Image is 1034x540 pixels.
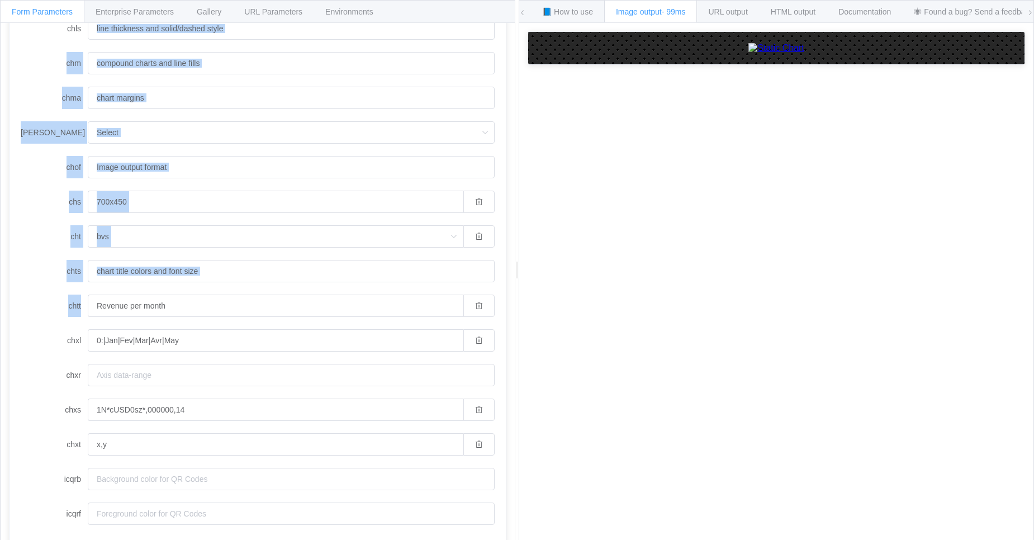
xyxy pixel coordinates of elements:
[88,433,463,456] input: Display values on your axis lines or change which axes are shown
[21,17,88,40] label: chls
[88,191,463,213] input: Chart size (<width>x<height>)
[88,329,463,352] input: Custom string axis labels on any axis
[88,503,495,525] input: Foreground color for QR Codes
[88,52,495,74] input: compound charts and line fills
[88,156,495,178] input: Image output format
[616,7,686,16] span: Image output
[21,225,88,248] label: cht
[21,364,88,386] label: chxr
[708,7,747,16] span: URL output
[12,7,73,16] span: Form Parameters
[21,295,88,317] label: chtt
[21,329,88,352] label: chxl
[21,503,88,525] label: icqrf
[21,260,88,282] label: chts
[88,295,463,317] input: chart title
[244,7,302,16] span: URL Parameters
[21,468,88,490] label: icqrb
[662,7,686,16] span: - 99ms
[21,87,88,109] label: chma
[88,87,495,109] input: chart margins
[21,156,88,178] label: chof
[88,260,495,282] input: chart title colors and font size
[21,191,88,213] label: chs
[96,7,174,16] span: Enterprise Parameters
[88,225,463,248] input: Select
[21,121,88,144] label: [PERSON_NAME]
[539,43,1013,53] a: Static Chart
[21,52,88,74] label: chm
[88,468,495,490] input: Background color for QR Codes
[748,43,804,53] img: Static Chart
[838,7,891,16] span: Documentation
[88,364,495,386] input: Axis data-range
[771,7,815,16] span: HTML output
[88,17,495,40] input: line thickness and solid/dashed style
[88,399,463,421] input: Font size, color for axis labels, both custom labels and default label values
[21,399,88,421] label: chxs
[325,7,373,16] span: Environments
[197,7,221,16] span: Gallery
[88,121,495,144] input: Select
[542,7,593,16] span: 📘 How to use
[21,433,88,456] label: chxt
